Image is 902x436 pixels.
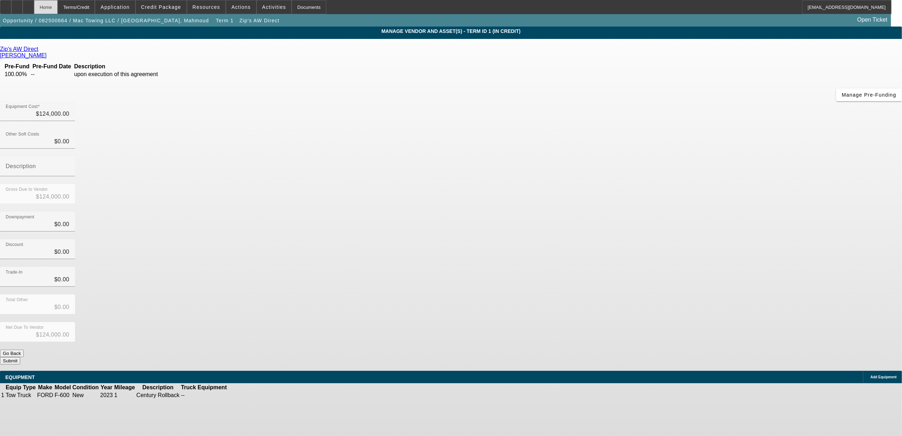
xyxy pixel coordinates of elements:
th: Pre-Fund Date [30,63,73,70]
mat-label: Equipment Cost [6,104,38,109]
button: Application [95,0,135,14]
mat-label: Net Due To Vendor [6,325,44,330]
th: Year [100,384,113,391]
button: Resources [187,0,225,14]
span: EQUIPMENT [5,374,35,380]
td: F-600 [54,392,71,399]
mat-label: Total Other [6,298,28,302]
td: -- [30,71,73,78]
button: Actions [226,0,256,14]
mat-label: Other Soft Costs [6,132,39,137]
button: Zip's AW Direct [238,14,281,27]
th: Description [136,384,180,391]
span: Zip's AW Direct [240,18,280,23]
td: FORD [37,392,53,399]
th: Description [74,63,176,70]
span: Manage Pre-Funding [842,92,896,98]
td: 100.00% [4,71,30,78]
th: Model [54,384,71,391]
span: MANAGE VENDOR AND ASSET(S) - Term ID 1 (In Credit) [5,28,897,34]
span: Credit Package [141,4,181,10]
td: 1 [114,392,136,399]
span: Actions [231,4,251,10]
th: Condition [72,384,99,391]
th: Equip Type [5,384,36,391]
th: Mileage [114,384,136,391]
mat-label: Trade-In [6,270,23,275]
mat-label: Downpayment [6,215,34,219]
td: New [72,392,99,399]
span: Term 1 [216,18,234,23]
span: Add Equipment [871,375,897,379]
span: Application [100,4,130,10]
td: Century Rollback [136,392,180,399]
th: Truck Equipment [180,384,227,391]
span: Resources [193,4,220,10]
td: upon execution of this agreement [74,71,176,78]
td: 1 [1,392,5,399]
a: Open Ticket [855,14,890,26]
mat-label: Discount [6,242,23,247]
button: Manage Pre-Funding [836,88,902,101]
th: Make [37,384,53,391]
mat-label: Description [6,163,36,169]
button: Activities [257,0,292,14]
th: Pre-Fund [4,63,30,70]
span: Opportunity / 082500664 / Mac Towing LLC / [GEOGRAPHIC_DATA], Mahmoud [3,18,209,23]
button: Credit Package [136,0,186,14]
span: Activities [262,4,286,10]
mat-label: Gross Due to Vendor [6,187,48,192]
button: Term 1 [213,14,236,27]
td: Tow Truck [5,392,36,399]
td: -- [180,392,227,399]
td: 2023 [100,392,113,399]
